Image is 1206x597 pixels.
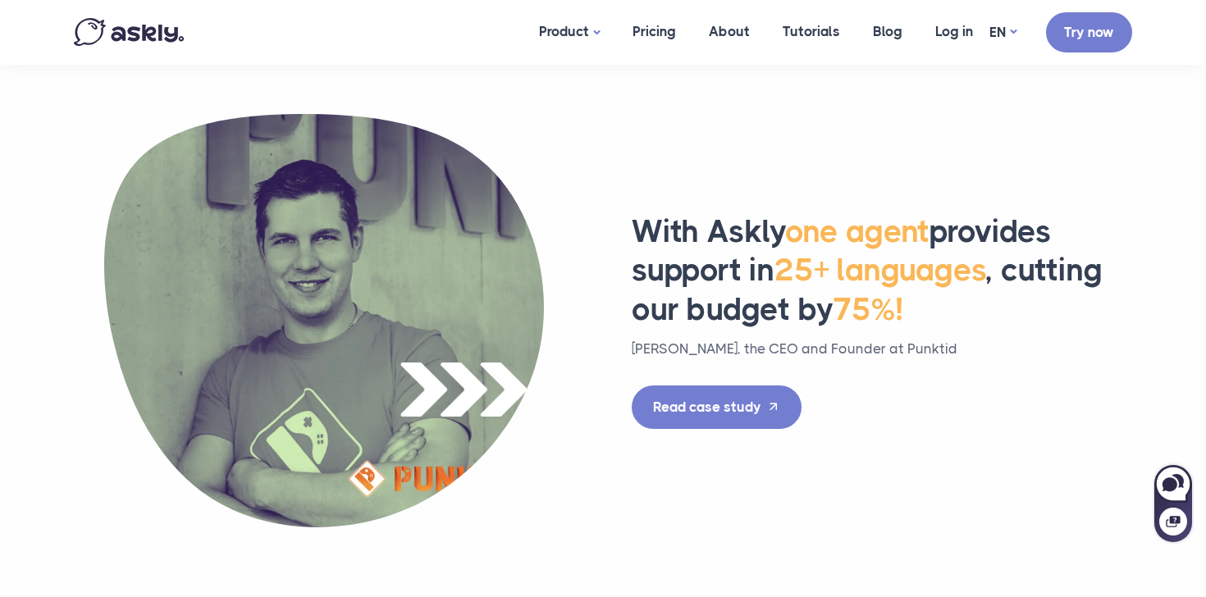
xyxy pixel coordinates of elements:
a: EN [989,21,1016,44]
span: 25+ languages [774,252,985,288]
p: [PERSON_NAME], the CEO and Founder at Punktid [632,337,1132,361]
h2: With Askly provides support in , cutting our budget by [632,212,1132,330]
span: one agent [785,213,930,249]
a: Read case study [632,385,802,429]
a: Try now [1046,12,1132,52]
span: 75%! [833,291,902,327]
iframe: Askly chat [1153,462,1194,544]
img: Hannes [94,114,554,526]
img: Askly [74,18,184,46]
